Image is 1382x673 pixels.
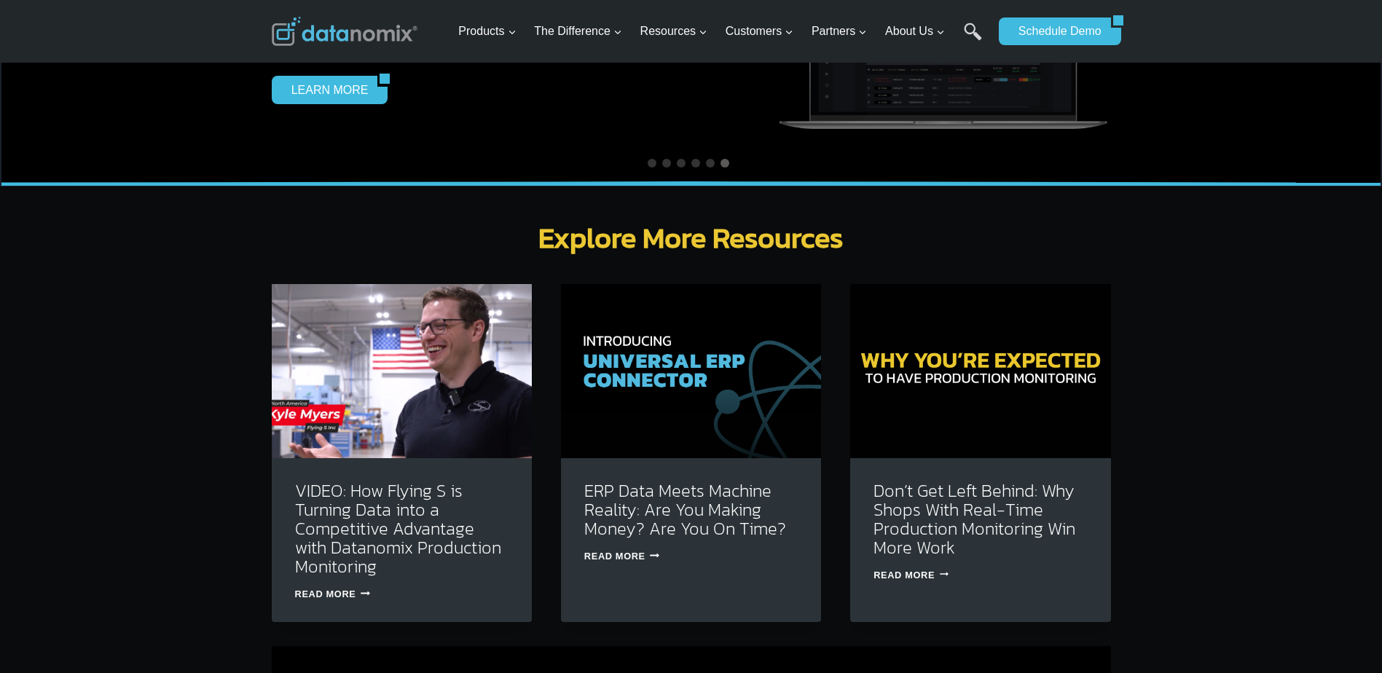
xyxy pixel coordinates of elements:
[873,478,1075,560] a: Don’t Get Left Behind: Why Shops With Real-Time Production Monitoring Win More Work
[328,1,374,14] span: Last Name
[584,551,659,562] a: Read More
[328,60,393,74] span: Phone number
[640,22,707,41] span: Resources
[295,478,501,579] a: VIDEO: How Flying S is Turning Data into a Competitive Advantage with Datanomix Production Monito...
[328,180,384,193] span: State/Region
[885,22,945,41] span: About Us
[272,17,417,46] img: Datanomix
[964,23,982,55] a: Search
[272,76,378,103] a: LEARN MORE
[458,22,516,41] span: Products
[295,589,370,599] a: Read More
[812,22,867,41] span: Partners
[850,284,1110,457] img: Don’t Get Left Behind: Why Shops With Real-Time Production Monitoring Win More Work
[452,8,992,55] nav: Primary Navigation
[584,478,786,541] a: ERP Data Meets Machine Reality: Are You Making Money? Are You On Time?
[198,325,246,335] a: Privacy Policy
[272,284,532,457] img: VIDEO: How Flying S is Turning Data into a Competitive Advantage with Datanomix Production Monito...
[538,216,844,259] strong: Explore More Resources
[873,570,949,580] a: Read More
[534,22,622,41] span: The Difference
[999,17,1111,45] a: Schedule Demo
[561,284,821,457] img: How the Datanomix Universal ERP Connector Transforms Job Performance & ERP Insights
[726,22,793,41] span: Customers
[163,325,185,335] a: Terms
